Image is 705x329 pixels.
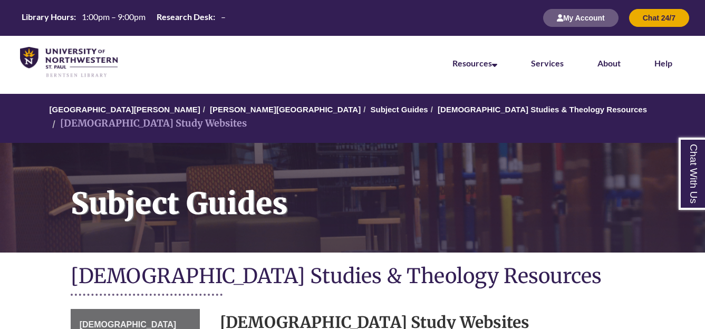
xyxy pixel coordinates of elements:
[50,105,200,114] a: [GEOGRAPHIC_DATA][PERSON_NAME]
[71,263,635,291] h1: [DEMOGRAPHIC_DATA] Studies & Theology Resources
[531,58,564,68] a: Services
[543,9,619,27] button: My Account
[629,13,689,22] a: Chat 24/7
[20,47,118,78] img: UNWSP Library Logo
[17,11,230,25] a: Hours Today
[82,12,146,22] span: 1:00pm – 9:00pm
[221,12,226,22] span: –
[59,143,705,239] h1: Subject Guides
[50,116,247,131] li: [DEMOGRAPHIC_DATA] Study Websites
[543,13,619,22] a: My Account
[597,58,621,68] a: About
[629,9,689,27] button: Chat 24/7
[452,58,497,68] a: Resources
[17,11,230,24] table: Hours Today
[654,58,672,68] a: Help
[371,105,428,114] a: Subject Guides
[210,105,361,114] a: [PERSON_NAME][GEOGRAPHIC_DATA]
[17,11,78,23] th: Library Hours:
[438,105,647,114] a: [DEMOGRAPHIC_DATA] Studies & Theology Resources
[152,11,217,23] th: Research Desk:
